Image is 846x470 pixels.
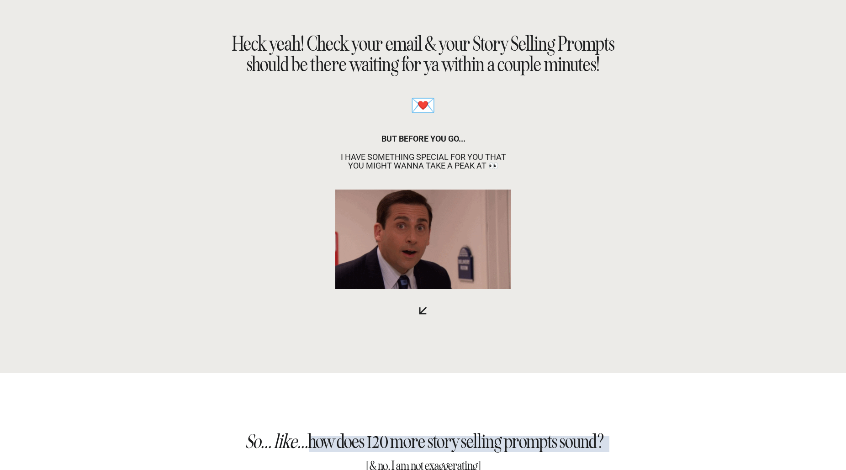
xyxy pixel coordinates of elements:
[245,430,308,454] i: So... like...
[228,431,619,454] h2: how does 120 more story selling prompts sound?
[335,134,512,171] h3: but before you go...
[341,152,506,171] span: i have something special for you that you might wanna take a peak at 👀
[226,34,620,71] h2: Heck yeah! Check your email & your Story Selling Prompts should be there waiting for ya within a ...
